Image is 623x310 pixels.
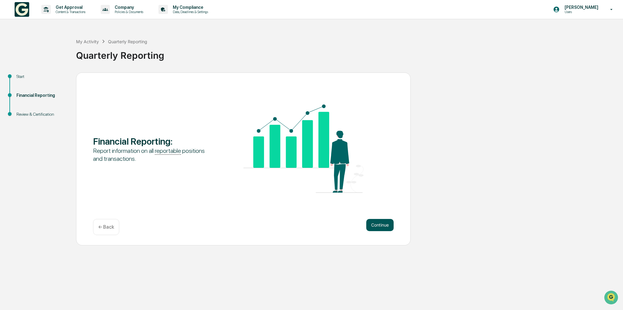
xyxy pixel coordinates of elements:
[16,111,66,118] div: Review & Certification
[16,92,66,99] div: Financial Reporting
[243,104,364,193] img: Financial Reporting
[155,147,181,155] u: reportable
[168,5,211,10] p: My Compliance
[560,10,601,14] p: Users
[93,136,213,147] div: Financial Reporting :
[21,53,77,58] div: We're available if you need us!
[16,73,66,80] div: Start
[12,77,39,83] span: Preclearance
[50,77,75,83] span: Attestations
[15,2,29,17] img: logo
[6,89,11,94] div: 🔎
[108,39,147,44] div: Quarterly Reporting
[110,5,146,10] p: Company
[4,86,41,97] a: 🔎Data Lookup
[42,74,78,85] a: 🗄️Attestations
[76,39,99,44] div: My Activity
[168,10,211,14] p: Data, Deadlines & Settings
[103,48,111,56] button: Start new chat
[93,147,213,163] div: Report information on all positions and transactions.
[6,13,111,23] p: How can we help?
[366,219,394,231] button: Continue
[6,77,11,82] div: 🖐️
[21,47,100,53] div: Start new chat
[61,103,74,108] span: Pylon
[604,290,620,306] iframe: Open customer support
[110,10,146,14] p: Policies & Documents
[51,5,89,10] p: Get Approval
[44,77,49,82] div: 🗄️
[51,10,89,14] p: Content & Transactions
[6,47,17,58] img: 1746055101610-c473b297-6a78-478c-a979-82029cc54cd1
[76,45,620,61] div: Quarterly Reporting
[4,74,42,85] a: 🖐️Preclearance
[98,224,114,230] p: ← Back
[560,5,601,10] p: [PERSON_NAME]
[43,103,74,108] a: Powered byPylon
[12,88,38,94] span: Data Lookup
